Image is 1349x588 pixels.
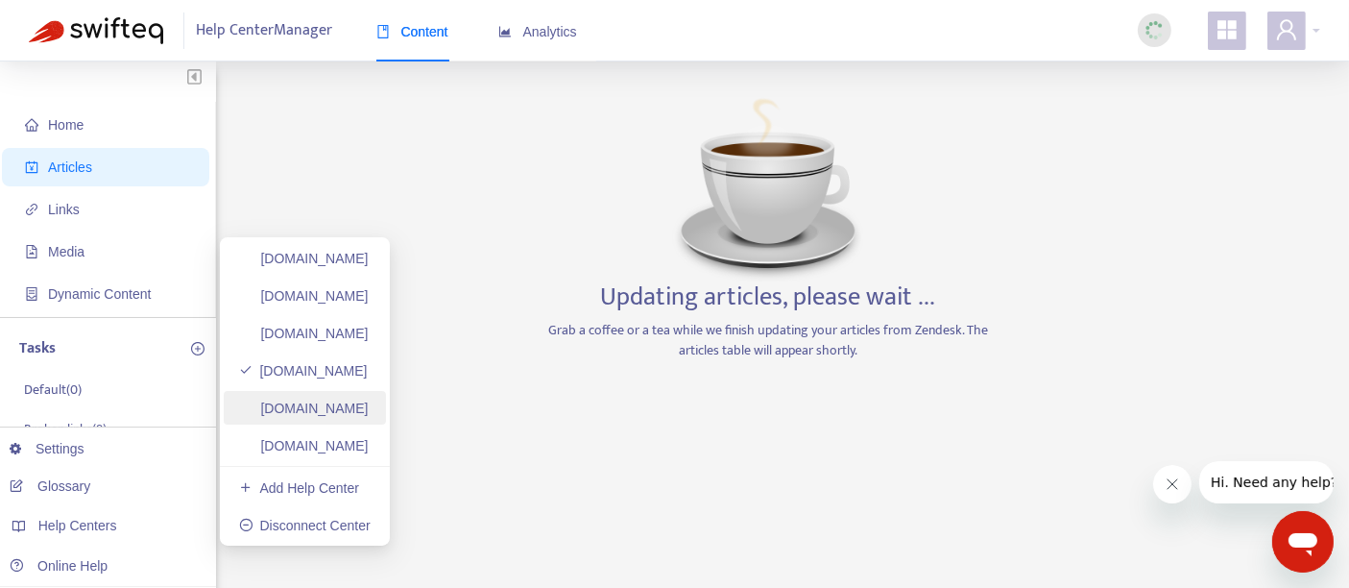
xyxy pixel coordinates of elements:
[601,282,936,313] h3: Updating articles, please wait ...
[38,518,117,533] span: Help Centers
[239,251,369,266] a: [DOMAIN_NAME]
[29,17,163,44] img: Swifteq
[48,244,84,259] span: Media
[376,25,390,38] span: book
[1143,18,1167,42] img: sync_loading.0b5143dde30e3a21642e.gif
[239,401,369,416] a: [DOMAIN_NAME]
[239,438,369,453] a: [DOMAIN_NAME]
[1199,461,1334,503] iframe: Message from company
[239,518,371,533] a: Disconnect Center
[48,159,92,175] span: Articles
[19,337,56,360] p: Tasks
[25,287,38,301] span: container
[672,90,864,282] img: Coffee image
[239,480,359,496] a: Add Help Center
[10,558,108,574] a: Online Help
[239,363,368,379] a: [DOMAIN_NAME]
[10,478,90,494] a: Glossary
[48,286,151,302] span: Dynamic Content
[1272,511,1334,573] iframe: Button to launch messaging window
[1275,18,1298,41] span: user
[24,380,82,400] p: Default ( 0 )
[48,202,80,217] span: Links
[25,118,38,132] span: home
[498,24,577,39] span: Analytics
[25,245,38,258] span: file-image
[48,117,84,133] span: Home
[12,13,138,29] span: Hi. Need any help?
[24,419,107,439] p: Broken links ( 8 )
[25,160,38,174] span: account-book
[239,288,369,304] a: [DOMAIN_NAME]
[498,25,512,38] span: area-chart
[376,24,448,39] span: Content
[239,326,369,341] a: [DOMAIN_NAME]
[1153,465,1192,503] iframe: Close message
[191,342,205,355] span: plus-circle
[542,320,994,360] p: Grab a coffee or a tea while we finish updating your articles from Zendesk. The articles table wi...
[1216,18,1239,41] span: appstore
[197,12,333,49] span: Help Center Manager
[10,441,84,456] a: Settings
[25,203,38,216] span: link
